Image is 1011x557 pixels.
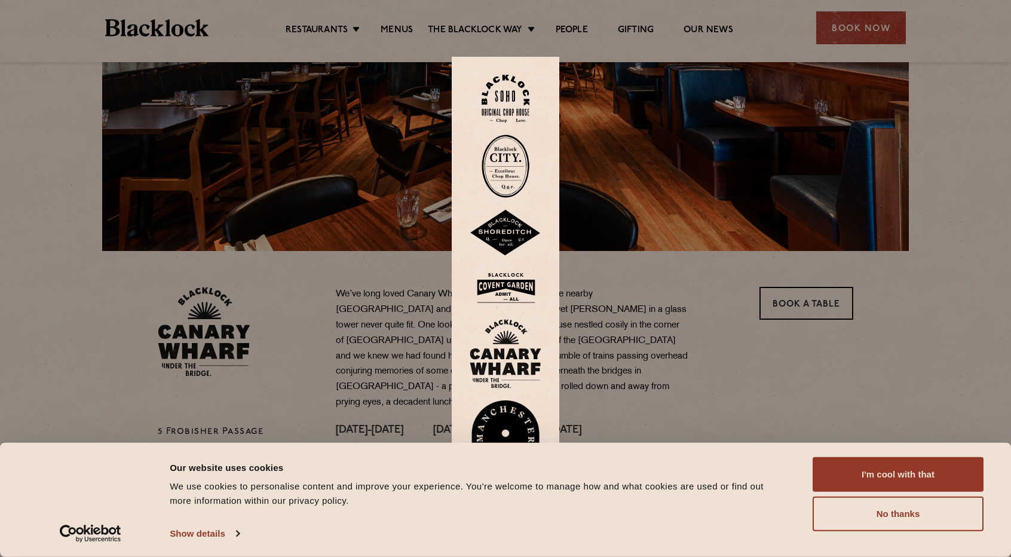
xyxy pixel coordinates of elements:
[470,400,541,483] img: BL_Manchester_Logo-bleed.png
[470,210,541,256] img: Shoreditch-stamp-v2-default.svg
[170,479,786,508] div: We use cookies to personalise content and improve your experience. You're welcome to manage how a...
[170,525,239,543] a: Show details
[813,457,984,492] button: I'm cool with that
[813,497,984,531] button: No thanks
[470,268,541,307] img: BLA_1470_CoventGarden_Website_Solid.svg
[482,134,529,198] img: City-stamp-default.svg
[38,525,143,543] a: Usercentrics Cookiebot - opens in a new window
[482,75,529,123] img: Soho-stamp-default.svg
[170,460,786,475] div: Our website uses cookies
[470,319,541,388] img: BL_CW_Logo_Website.svg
